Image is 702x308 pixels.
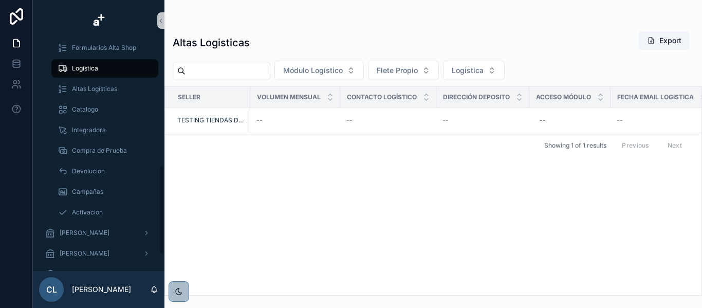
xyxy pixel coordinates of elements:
span: Flete Propio [377,65,418,76]
span: Fecha Email Logistica [617,93,694,101]
span: Showing 1 of 1 results [544,141,606,150]
span: -- [617,116,623,124]
span: -- [346,116,353,124]
a: -- [346,116,430,124]
span: Contacto Logístico [347,93,417,101]
span: CL [46,283,57,296]
div: -- [540,116,546,124]
a: -- [256,116,334,124]
a: -- [442,116,523,124]
div: scrollable content [33,41,164,271]
a: TESTING TIENDAS DUPLICADAS [177,116,244,124]
button: Select Button [443,61,505,80]
img: App logo [90,12,107,29]
span: -- [442,116,449,124]
span: Módulo Logístico [283,65,343,76]
button: Select Button [274,61,364,80]
button: Select Button [368,61,439,80]
span: Seller [178,93,200,101]
span: -- [256,116,263,124]
h1: Altas Logisticas [173,35,250,50]
span: Dirección Deposito [443,93,510,101]
span: Acceso Módulo [536,93,591,101]
p: [PERSON_NAME] [72,284,131,295]
span: Volumen Mensual [257,93,321,101]
span: Logística [452,65,484,76]
button: Export [639,31,690,50]
a: -- [535,112,604,129]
